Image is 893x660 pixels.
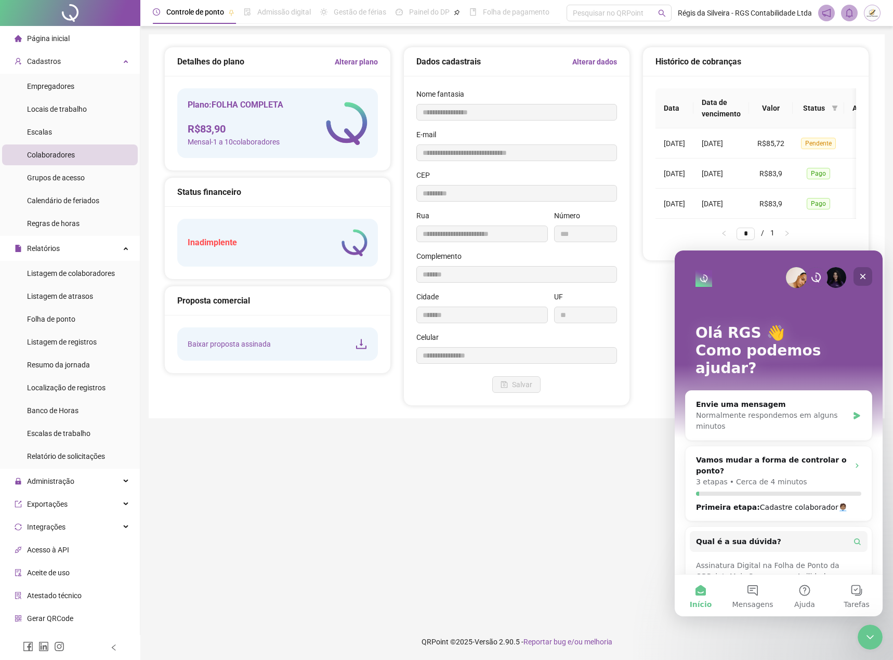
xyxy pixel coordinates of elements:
span: home [15,35,22,42]
span: Localização de registros [27,384,106,392]
span: audit [15,569,22,576]
li: 1/1 [737,227,774,240]
span: Pago [807,198,830,209]
span: Painel do DP [409,8,450,16]
th: Data [655,88,693,128]
span: dashboard [396,8,403,16]
span: left [721,230,727,236]
span: Controle de ponto [166,8,224,16]
span: Página inicial [27,34,70,43]
li: Próxima página [779,227,795,240]
span: left [110,644,117,651]
span: Admissão digital [257,8,311,16]
span: Folha de ponto [27,315,75,323]
span: api [15,546,22,553]
td: [DATE] [693,128,749,159]
span: qrcode [15,615,22,622]
span: Listagem de colaboradores [27,269,115,278]
span: Colaboradores [27,151,75,159]
label: Nome fantasia [416,88,471,100]
span: Empregadores [27,82,74,90]
span: Cadastros [27,57,61,65]
button: right [779,227,795,240]
a: Alterar dados [572,56,617,68]
th: Valor [749,88,793,128]
div: Proposta comercial [177,294,378,307]
span: Regras de horas [27,219,80,228]
span: Relatório de solicitações [27,452,105,460]
span: facebook [23,641,33,652]
label: UF [554,291,570,302]
label: Cidade [416,291,445,302]
span: filter [830,100,840,116]
td: [DATE] [693,189,749,219]
iframe: Intercom live chat [858,625,883,650]
span: Listagem de registros [27,338,97,346]
span: bell [845,8,854,18]
img: logo-atual-colorida-simples.ef1a4d5a9bda94f4ab63.png [342,229,367,256]
td: R$83,9 [749,159,793,189]
span: book [469,8,477,16]
td: [DATE] [655,189,693,219]
span: right [784,230,790,236]
span: linkedin [38,641,49,652]
a: Alterar plano [335,56,378,68]
span: file-done [244,8,251,16]
span: Administração [27,477,74,485]
th: Data de vencimento [693,88,749,128]
span: Relatórios [27,244,60,253]
h5: Plano: FOLHA COMPLETA [188,99,283,111]
span: instagram [54,641,64,652]
span: Atestado técnico [27,591,82,600]
span: Exportações [27,500,68,508]
td: R$85,72 [749,128,793,159]
h5: Inadimplente [188,236,237,249]
span: Pendente [801,138,836,149]
td: [DATE] [655,128,693,159]
span: Grupos de acesso [27,174,85,182]
span: sync [15,523,22,531]
span: filter [832,105,838,111]
span: sun [320,8,327,16]
span: Escalas [27,128,52,136]
span: export [15,500,22,508]
td: R$83,9 [749,189,793,219]
span: lock [15,478,22,485]
span: Gerar QRCode [27,614,73,623]
span: Calendário de feriados [27,196,99,205]
span: Aceite de uso [27,569,70,577]
label: Celular [416,332,445,343]
span: Reportar bug e/ou melhoria [523,638,612,646]
span: pushpin [228,9,234,16]
span: Locais de trabalho [27,105,87,113]
label: CEP [416,169,437,181]
td: [DATE] [693,159,749,189]
span: Resumo da jornada [27,361,90,369]
button: Salvar [492,376,541,393]
span: Listagem de atrasos [27,292,93,300]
